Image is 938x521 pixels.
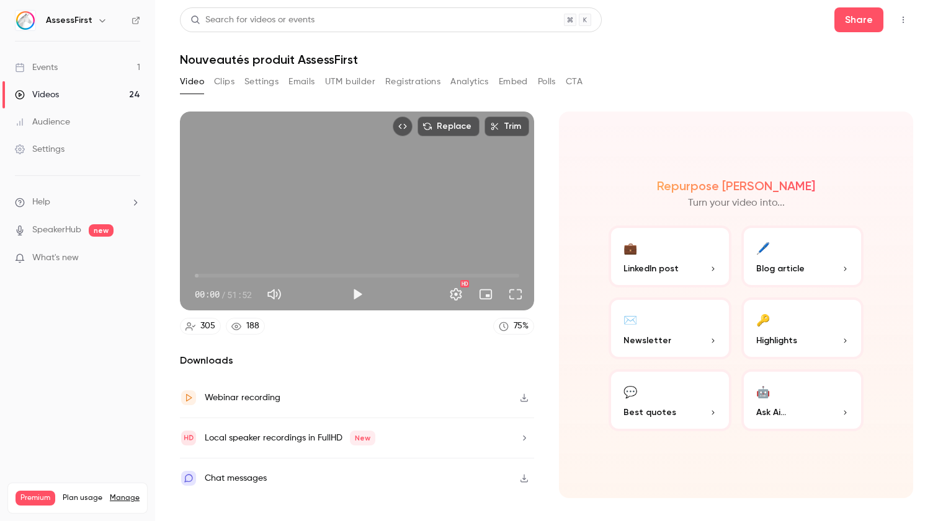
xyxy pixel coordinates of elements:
div: 🔑 [756,310,770,329]
li: help-dropdown-opener [15,196,140,209]
div: HD [460,280,469,287]
a: 305 [180,318,221,335]
button: 💬Best quotes [609,369,731,431]
h2: Downloads [180,353,534,368]
span: new [89,224,114,237]
button: UTM builder [325,72,375,92]
span: Ask Ai... [756,406,786,419]
button: Share [834,7,883,32]
h1: Nouveautés produit AssessFirst [180,52,913,67]
button: Turn on miniplayer [473,282,498,307]
button: Settings [244,72,279,92]
span: 51:52 [227,288,252,301]
span: What's new [32,252,79,265]
div: 🤖 [756,382,770,401]
span: Premium [16,491,55,506]
div: Local speaker recordings in FullHD [205,431,375,445]
button: 🔑Highlights [741,297,864,359]
a: 188 [226,318,265,335]
div: 💼 [623,238,637,257]
div: 💬 [623,382,637,401]
div: 🖊️ [756,238,770,257]
button: 🖊️Blog article [741,225,864,287]
div: Webinar recording [205,390,280,405]
div: Videos [15,89,59,101]
img: AssessFirst [16,11,35,30]
h6: AssessFirst [46,14,92,27]
a: SpeakerHub [32,224,81,237]
span: Plan usage [63,493,102,503]
button: Registrations [385,72,440,92]
button: Settings [444,282,468,307]
div: Search for videos or events [190,14,315,27]
span: Highlights [756,334,797,347]
button: Play [345,282,370,307]
button: Mute [262,282,287,307]
a: Manage [110,493,140,503]
button: 🤖Ask Ai... [741,369,864,431]
button: Trim [485,116,529,136]
iframe: Noticeable Trigger [125,253,140,264]
a: 75% [493,318,534,335]
button: Clips [214,72,234,92]
p: Turn your video into... [688,196,785,211]
div: 75 % [514,320,529,333]
button: Embed video [393,116,413,136]
span: LinkedIn post [623,262,679,275]
span: / [221,288,226,301]
button: 💼LinkedIn post [609,225,731,287]
button: Top Bar Actions [893,10,913,30]
button: CTA [566,72,583,92]
button: Full screen [503,282,528,307]
div: Events [15,61,58,74]
span: Newsletter [623,334,671,347]
span: Best quotes [623,406,676,419]
button: Embed [499,72,528,92]
span: 00:00 [195,288,220,301]
button: Analytics [450,72,489,92]
button: Video [180,72,204,92]
button: ✉️Newsletter [609,297,731,359]
div: ✉️ [623,310,637,329]
div: 188 [246,320,259,333]
button: Polls [538,72,556,92]
span: Help [32,196,50,209]
h2: Repurpose [PERSON_NAME] [657,178,815,193]
button: Replace [418,116,480,136]
div: Chat messages [205,471,267,486]
div: Settings [15,143,65,155]
button: Emails [288,72,315,92]
div: Audience [15,116,70,128]
div: 305 [200,320,215,333]
div: 00:00 [195,288,252,301]
span: Blog article [756,262,805,275]
span: New [350,431,375,445]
